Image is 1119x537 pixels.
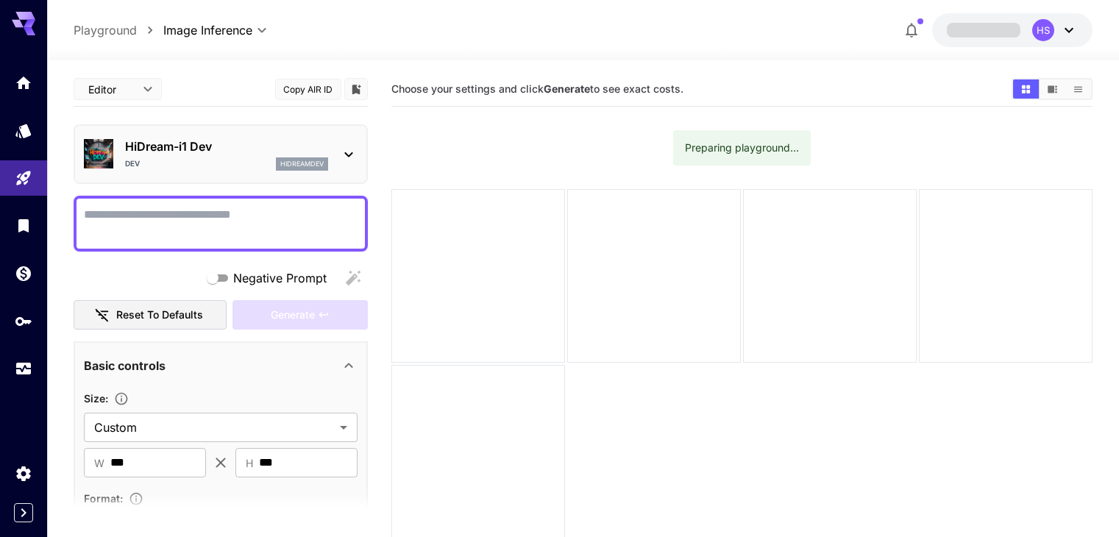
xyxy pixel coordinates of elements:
p: Basic controls [84,357,166,374]
button: Reset to defaults [74,300,227,330]
p: HiDream-i1 Dev [125,138,328,155]
div: HS [1032,19,1054,41]
button: Expand sidebar [14,503,33,522]
div: Preparing playground... [685,135,799,161]
p: hidreamdev [280,159,324,169]
button: Copy AIR ID [275,79,341,100]
span: H [246,455,253,472]
button: Adjust the dimensions of the generated image by specifying its width and height in pixels, or sel... [108,391,135,406]
div: Library [15,216,32,235]
p: Dev [125,158,140,169]
div: Basic controls [84,348,358,383]
div: Home [15,74,32,92]
span: Editor [88,82,134,97]
span: Image Inference [163,21,252,39]
a: Playground [74,21,137,39]
div: API Keys [15,312,32,330]
button: Show media in list view [1065,79,1091,99]
div: Models [15,121,32,140]
button: Show media in video view [1040,79,1065,99]
span: W [94,455,104,472]
div: Show media in grid viewShow media in video viewShow media in list view [1012,78,1093,100]
div: Wallet [15,264,32,282]
div: Settings [15,464,32,483]
button: HS [932,13,1093,47]
span: Size : [84,392,108,405]
div: Usage [15,360,32,378]
button: Add to library [349,80,363,98]
div: HiDream-i1 DevDevhidreamdev [84,132,358,177]
span: Custom [94,419,334,436]
button: Show media in grid view [1013,79,1039,99]
span: Negative Prompt [233,269,327,287]
div: Playground [15,169,32,188]
span: Choose your settings and click to see exact costs. [391,82,683,95]
nav: breadcrumb [74,21,163,39]
b: Generate [544,82,590,95]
